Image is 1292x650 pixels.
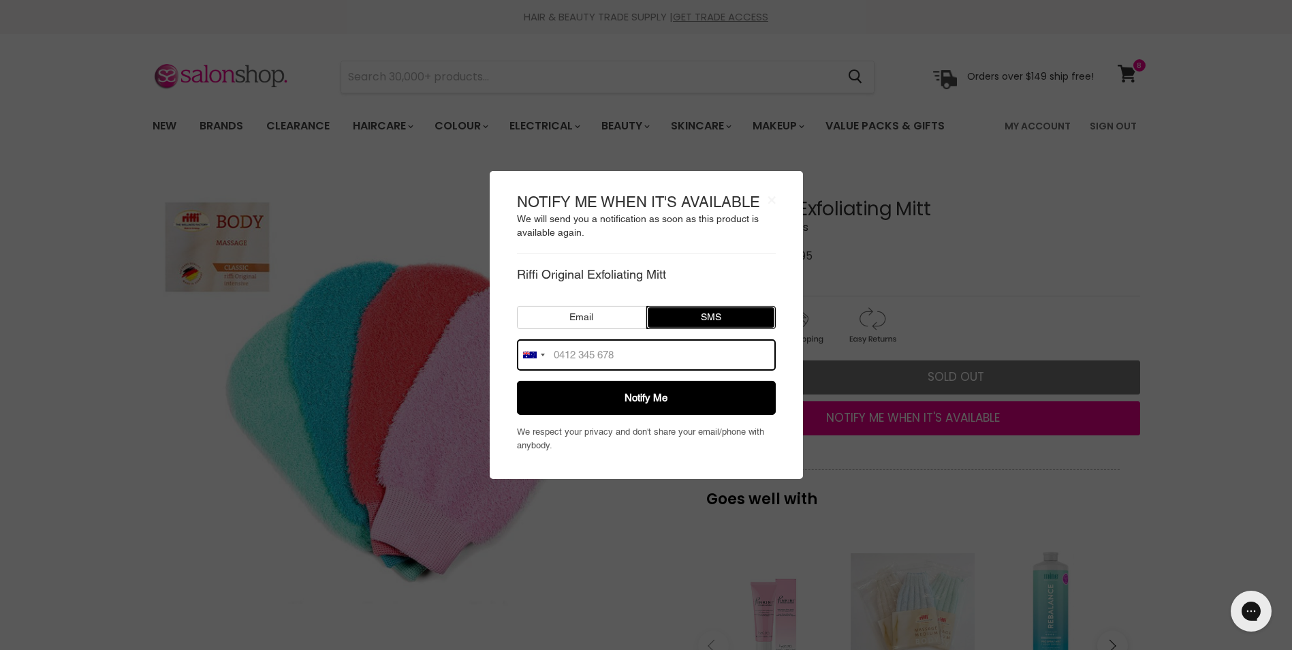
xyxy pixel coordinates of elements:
[768,191,776,206] button: ×
[517,306,646,329] button: Email
[517,381,776,415] button: Notify Me
[517,191,776,213] h3: NOTIFY ME WHEN IT'S AVAILABLE
[517,425,776,452] p: We respect your privacy and don't share your email/phone with anybody.
[1224,586,1278,636] iframe: Gorgias live chat messenger
[517,213,776,240] p: We will send you a notification as soon as this product is available again.
[646,306,776,329] button: SMS
[517,339,776,371] input: 0412 345 678
[517,268,776,281] h4: Riffi Original Exfoliating Mitt
[518,340,549,370] div: Australia: +61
